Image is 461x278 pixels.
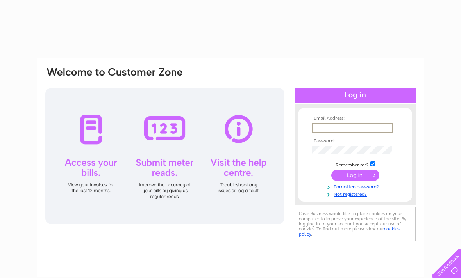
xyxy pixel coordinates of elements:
div: Clear Business would like to place cookies on your computer to improve your experience of the sit... [295,207,416,241]
th: Email Address: [310,116,400,121]
input: Submit [331,170,379,181]
a: cookies policy [299,226,400,237]
th: Password: [310,138,400,144]
td: Remember me? [310,160,400,168]
a: Not registered? [312,190,400,197]
a: Forgotten password? [312,182,400,190]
